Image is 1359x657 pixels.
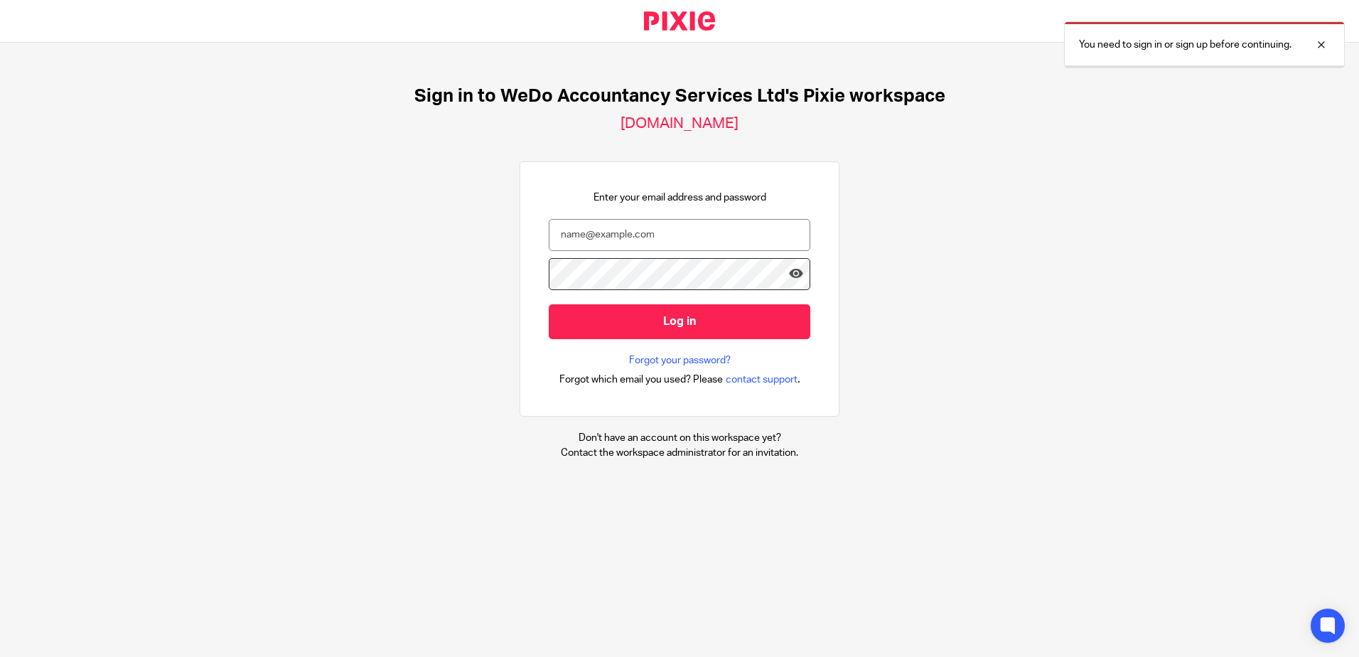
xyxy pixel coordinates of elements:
span: Forgot which email you used? Please [559,373,723,387]
input: Log in [549,304,810,339]
h1: Sign in to WeDo Accountancy Services Ltd's Pixie workspace [414,85,945,107]
p: Enter your email address and password [593,191,766,205]
a: Forgot your password? [629,353,731,368]
p: You need to sign in or sign up before continuing. [1079,38,1291,52]
p: Contact the workspace administrator for an invitation. [561,446,798,460]
h2: [DOMAIN_NAME] [621,114,738,133]
p: Don't have an account on this workspace yet? [561,431,798,445]
span: contact support [726,373,797,387]
input: name@example.com [549,219,810,251]
div: . [559,371,800,388]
